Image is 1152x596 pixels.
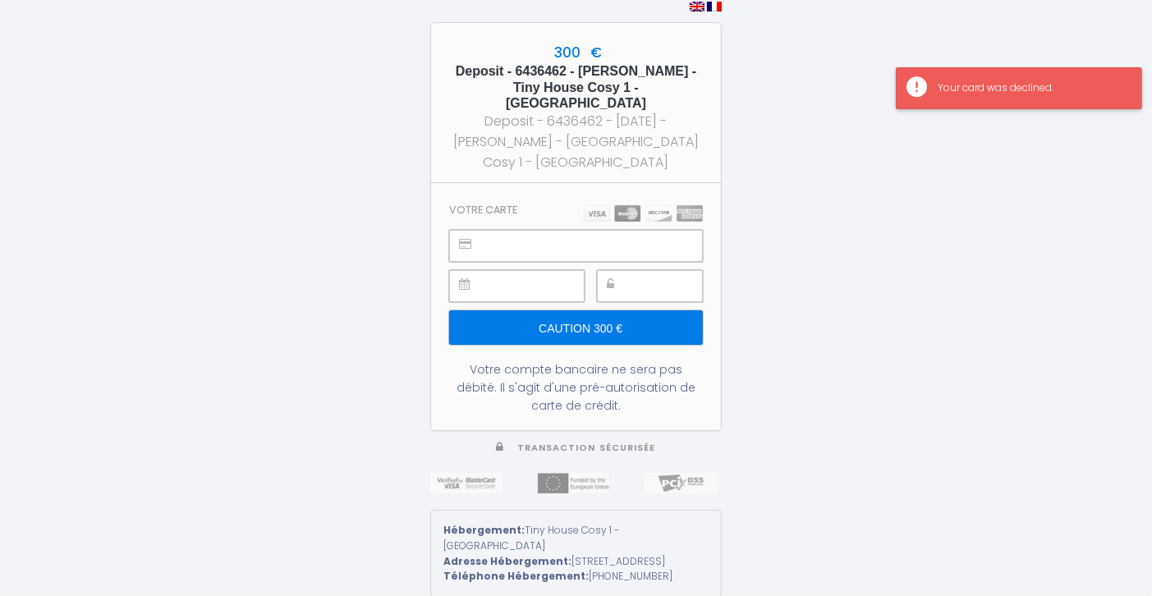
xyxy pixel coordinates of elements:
h5: Deposit - 6436462 - [PERSON_NAME] - Tiny House Cosy 1 - [GEOGRAPHIC_DATA] [446,63,706,111]
strong: Téléphone Hébergement: [443,569,589,583]
img: fr.png [707,2,722,11]
div: Deposit - 6436462 - [DATE] - [PERSON_NAME] - [GEOGRAPHIC_DATA] Cosy 1 - [GEOGRAPHIC_DATA] [446,111,706,172]
div: Votre compte bancaire ne sera pas débité. Il s'agit d'une pré-autorisation de carte de crédit. [449,360,703,415]
span: Transaction sécurisée [517,442,656,454]
h3: Votre carte [449,204,517,216]
div: Your card was declined. [938,80,1125,96]
img: en.png [690,2,705,11]
iframe: Cadre sécurisé pour la saisie de la date d'expiration [486,271,584,301]
img: carts.png [584,205,703,222]
iframe: Cadre sécurisé pour la saisie du numéro de carte [486,231,702,261]
div: [PHONE_NUMBER] [443,569,709,585]
strong: Adresse Hébergement: [443,554,571,568]
iframe: Cadre sécurisé pour la saisie du code de sécurité CVC [634,271,702,301]
input: Caution 300 € [449,310,703,345]
div: [STREET_ADDRESS] [443,554,709,570]
strong: Hébergement: [443,523,525,537]
div: Tiny House Cosy 1 - [GEOGRAPHIC_DATA] [443,523,709,554]
span: 300 € [550,43,602,62]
